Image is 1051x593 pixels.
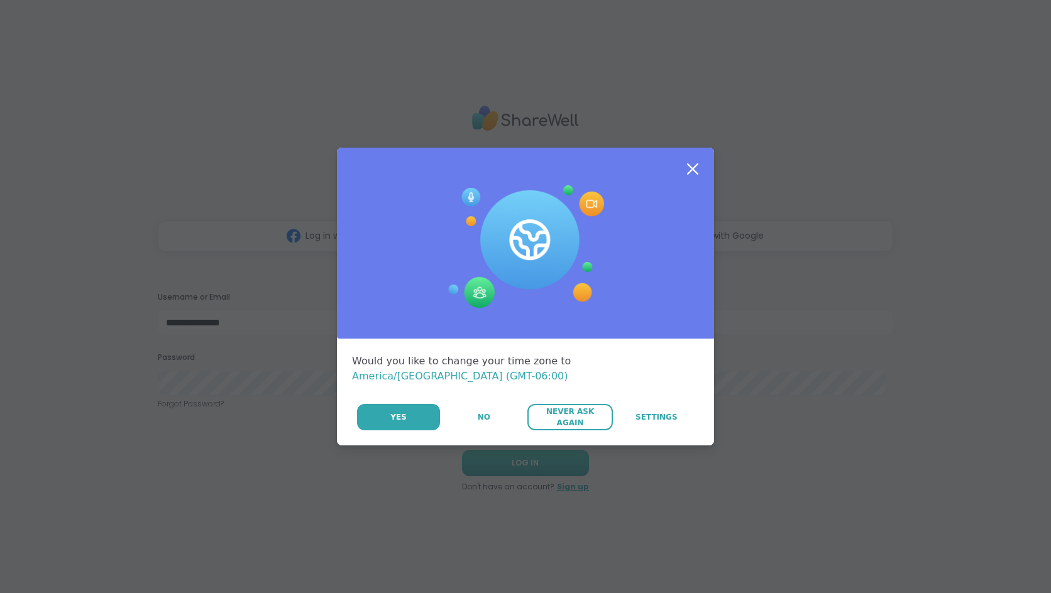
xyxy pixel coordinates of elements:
span: Never Ask Again [534,406,606,428]
span: America/[GEOGRAPHIC_DATA] (GMT-06:00) [352,370,568,382]
span: No [478,411,490,423]
button: Yes [357,404,440,430]
img: Session Experience [447,185,604,308]
a: Settings [614,404,699,430]
span: Settings [636,411,678,423]
button: Never Ask Again [527,404,612,430]
div: Would you like to change your time zone to [352,354,699,384]
button: No [441,404,526,430]
span: Yes [390,411,407,423]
